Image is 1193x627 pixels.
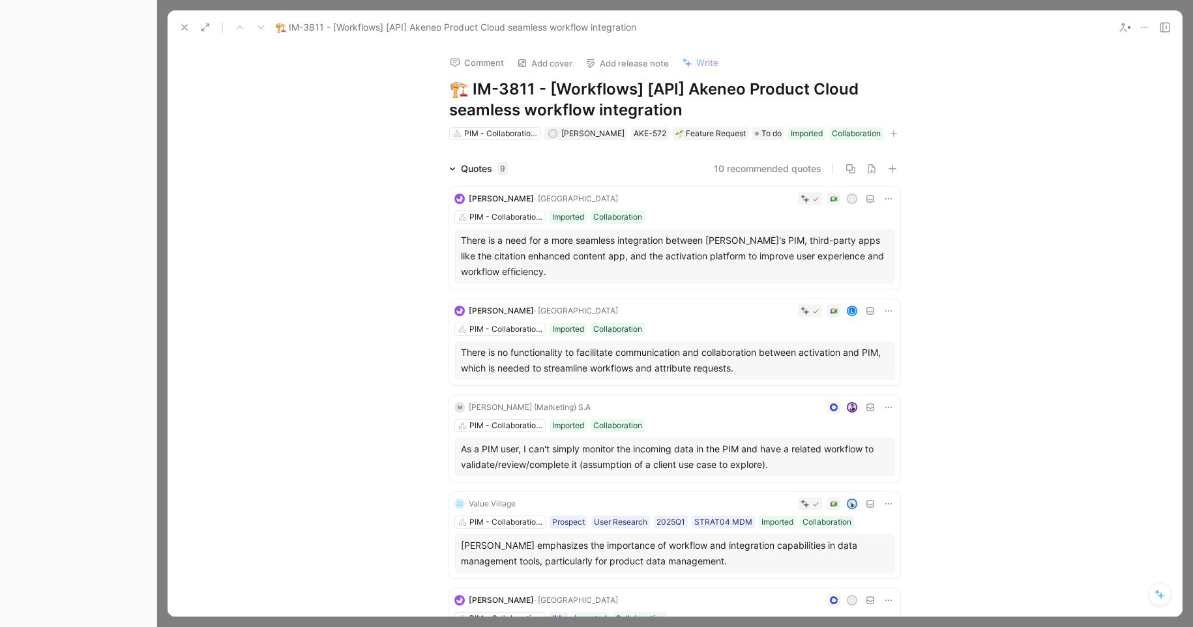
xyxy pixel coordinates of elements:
div: A [549,130,556,138]
div: PIM - Collaboration Workflows [469,516,542,529]
div: AKE-572 [634,127,666,140]
span: [PERSON_NAME] [469,194,534,203]
div: Imported [574,612,606,625]
div: PIM - Collaboration Workflows [469,211,542,224]
img: logo [454,595,465,605]
div: [PERSON_NAME] (Marketing) S.A [469,401,591,414]
div: Quotes [461,161,508,177]
div: STRAT04 MDM [694,516,752,529]
div: There is a need for a more seamless integration between [PERSON_NAME]'s PIM, third-party apps lik... [461,233,889,280]
div: Imported [791,127,823,140]
div: Collaboration [593,211,642,224]
img: logo [454,306,465,316]
div: Feature Request [675,127,746,140]
span: · [GEOGRAPHIC_DATA] [534,306,618,315]
div: Collaboration [803,516,851,529]
button: Comment [444,53,510,72]
span: Write [696,57,718,68]
div: Value Village [469,497,516,510]
div: As a PIM user, I can't simply monitor the incoming data in the PIM and have a related workflow to... [461,441,889,473]
div: Imported [552,419,584,432]
div: There is no functionality to facilitate communication and collaboration between activation and PI... [461,345,889,376]
button: Add release note [580,54,675,72]
div: A [848,596,857,605]
div: L [848,307,857,315]
button: Write [676,53,724,72]
div: Collaboration [593,323,642,336]
div: IMs [552,612,565,625]
div: Imported [552,211,584,224]
div: Imported [552,323,584,336]
span: · [GEOGRAPHIC_DATA] [534,595,618,605]
div: R [848,195,857,203]
span: · [GEOGRAPHIC_DATA] [534,194,618,203]
div: 🌱Feature Request [673,127,748,140]
div: Collaboration [832,127,881,140]
span: 🏗️ IM-3811 - [Workflows] [API] Akeneo Product Cloud seamless workflow integration [275,20,636,35]
div: Imported [761,516,793,529]
img: avatar [848,500,857,508]
div: To do [752,127,784,140]
img: avatar [848,403,857,412]
div: Collaboration [615,612,664,625]
div: PIM - Collaboration Workflows [469,323,542,336]
div: 2025Q1 [656,516,685,529]
button: Add cover [511,54,578,72]
div: PIM - Collaboration Workflows [469,419,542,432]
span: [PERSON_NAME] [469,306,534,315]
span: [PERSON_NAME] [469,595,534,605]
div: [PERSON_NAME] emphasizes the importance of workflow and integration capabilities in data manageme... [461,538,889,569]
img: 🌱 [675,130,683,138]
span: To do [761,127,782,140]
div: M [454,402,465,413]
span: [PERSON_NAME] [561,128,625,138]
div: 9 [497,162,508,175]
img: logo [454,499,465,509]
button: 10 recommended quotes [714,161,821,177]
div: Prospect [552,516,585,529]
div: Collaboration [593,419,642,432]
h1: 🏗️ IM-3811 - [Workflows] [API] Akeneo Product Cloud seamless workflow integration [449,79,900,121]
div: PIM - Collaboration Workflows [464,127,537,140]
div: User Research [594,516,647,529]
img: logo [454,194,465,204]
div: Quotes9 [444,161,513,177]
